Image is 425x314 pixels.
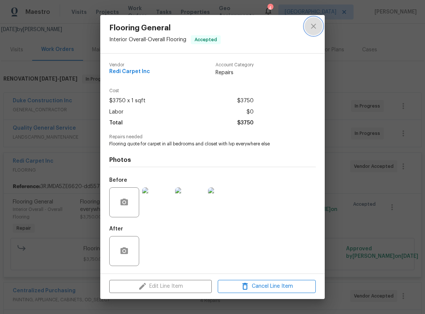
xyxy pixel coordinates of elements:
[215,63,254,67] span: Account Category
[215,69,254,76] span: Repairs
[109,24,221,32] span: Flooring General
[192,36,220,43] span: Accepted
[109,69,150,75] span: Redi Carpet Inc
[109,156,316,164] h4: Photos
[247,107,254,118] span: $0
[109,96,146,106] span: $3750 x 1 sqft
[109,63,150,67] span: Vendor
[109,88,254,93] span: Cost
[305,17,322,35] button: close
[109,141,295,147] span: Flooring quote for carpet in all bedrooms and closet with lvp everywhere else
[218,280,316,293] button: Cancel Line Item
[220,282,314,291] span: Cancel Line Item
[109,226,123,232] h5: After
[109,118,123,129] span: Total
[237,118,254,129] span: $3750
[109,178,127,183] h5: Before
[267,4,273,12] div: 4
[109,107,123,118] span: Labor
[109,37,186,42] span: Interior Overall - Overall Flooring
[109,135,316,139] span: Repairs needed
[237,96,254,106] span: $3750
